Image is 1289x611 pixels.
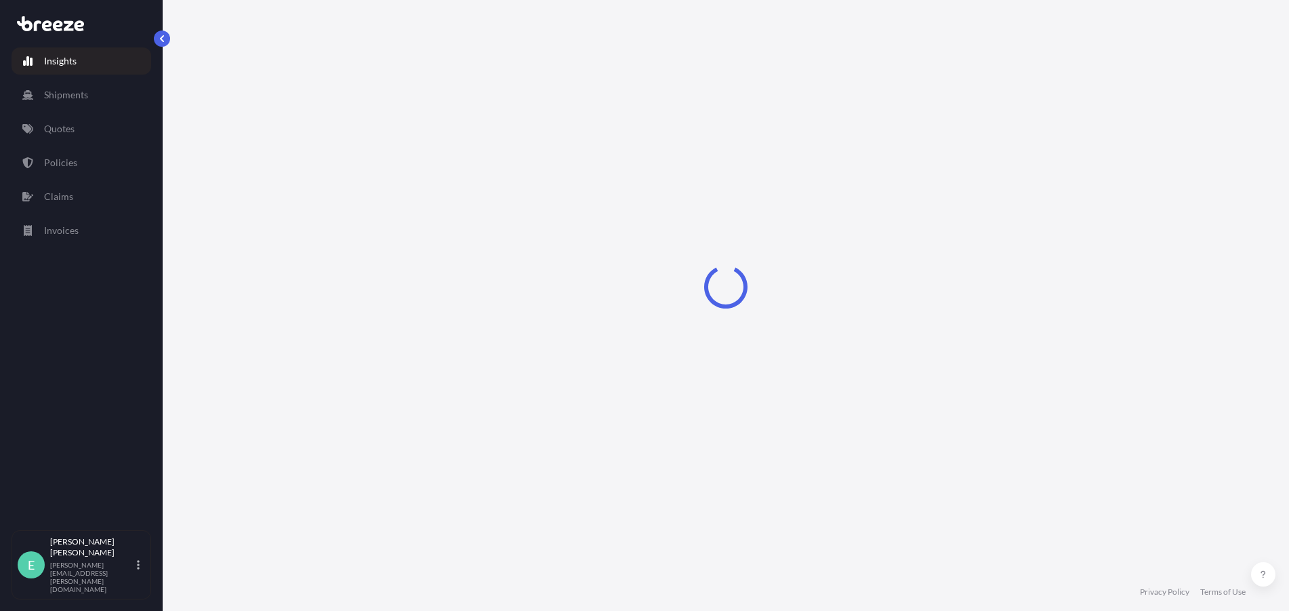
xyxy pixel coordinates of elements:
a: Quotes [12,115,151,142]
p: Insights [44,54,77,68]
p: Policies [44,156,77,170]
p: Invoices [44,224,79,237]
p: [PERSON_NAME] [PERSON_NAME] [50,536,134,558]
a: Shipments [12,81,151,109]
a: Claims [12,183,151,210]
p: Quotes [44,122,75,136]
p: [PERSON_NAME][EMAIL_ADDRESS][PERSON_NAME][DOMAIN_NAME] [50,561,134,593]
span: E [28,558,35,572]
a: Insights [12,47,151,75]
p: Claims [44,190,73,203]
p: Shipments [44,88,88,102]
a: Policies [12,149,151,176]
a: Invoices [12,217,151,244]
a: Terms of Use [1200,587,1246,597]
a: Privacy Policy [1140,587,1189,597]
